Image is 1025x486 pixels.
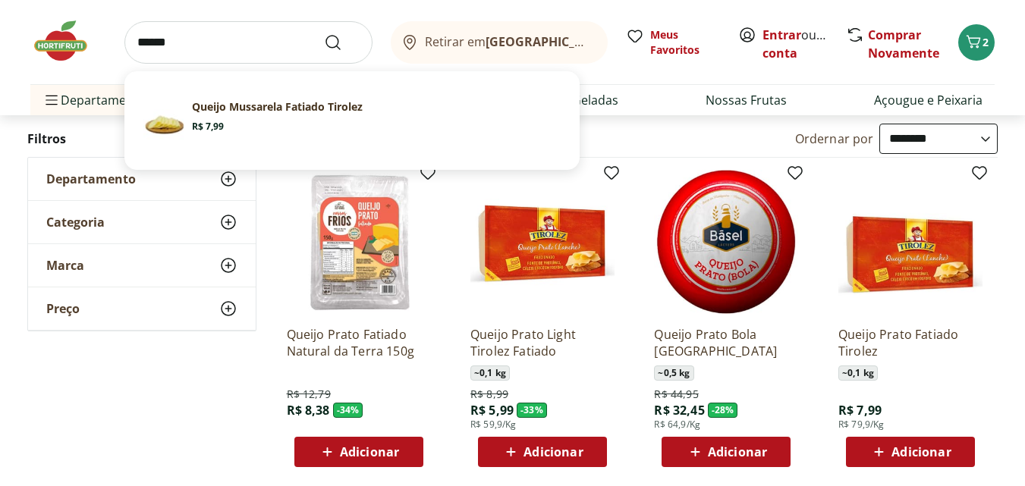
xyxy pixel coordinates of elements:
[838,419,885,431] span: R$ 79,9/Kg
[340,446,399,458] span: Adicionar
[46,171,136,187] span: Departamento
[654,402,704,419] span: R$ 32,45
[626,27,720,58] a: Meus Favoritos
[470,402,514,419] span: R$ 5,99
[470,387,508,402] span: R$ 8,99
[706,91,787,109] a: Nossas Frutas
[27,124,256,154] h2: Filtros
[287,170,431,314] img: Queijo Prato Fatiado Natural da Terra 150g
[891,446,951,458] span: Adicionar
[28,158,256,200] button: Departamento
[654,419,700,431] span: R$ 64,9/Kg
[124,21,373,64] input: search
[838,170,983,314] img: Queijo Prato Fatiado Tirolez
[192,99,363,114] p: Queijo Mussarela Fatiado Tirolez
[391,21,608,64] button: Retirar em[GEOGRAPHIC_DATA]/[GEOGRAPHIC_DATA]
[654,387,698,402] span: R$ 44,95
[42,82,152,118] span: Departamentos
[517,403,547,418] span: - 33 %
[662,437,791,467] button: Adicionar
[28,201,256,243] button: Categoria
[838,326,983,359] a: Queijo Prato Fatiado Tirolez
[470,419,517,431] span: R$ 59,9/Kg
[46,301,80,316] span: Preço
[654,365,693,381] span: ~ 0,5 kg
[762,27,846,61] a: Criar conta
[654,326,798,359] a: Queijo Prato Bola [GEOGRAPHIC_DATA]
[42,82,61,118] button: Menu
[795,130,874,147] label: Ordernar por
[654,170,798,314] img: Queijo Prato Bola Basel
[650,27,720,58] span: Meus Favoritos
[470,365,510,381] span: ~ 0,1 kg
[287,326,431,359] a: Queijo Prato Fatiado Natural da Terra 150g
[28,244,256,287] button: Marca
[30,18,106,64] img: Hortifruti
[486,33,741,50] b: [GEOGRAPHIC_DATA]/[GEOGRAPHIC_DATA]
[46,215,105,230] span: Categoria
[137,93,567,148] a: PrincipalQueijo Mussarela Fatiado TirolezR$ 7,99
[478,437,607,467] button: Adicionar
[287,387,331,402] span: R$ 12,79
[524,446,583,458] span: Adicionar
[333,403,363,418] span: - 34 %
[874,91,983,109] a: Açougue e Peixaria
[708,403,738,418] span: - 28 %
[838,402,882,419] span: R$ 7,99
[958,24,995,61] button: Carrinho
[324,33,360,52] button: Submit Search
[846,437,975,467] button: Adicionar
[143,99,186,142] img: Principal
[983,35,989,49] span: 2
[470,170,615,314] img: Queijo Prato Light Tirolez Fatiado
[287,402,330,419] span: R$ 8,38
[425,35,593,49] span: Retirar em
[868,27,939,61] a: Comprar Novamente
[470,326,615,359] a: Queijo Prato Light Tirolez Fatiado
[46,258,84,273] span: Marca
[762,27,801,43] a: Entrar
[28,287,256,330] button: Preço
[708,446,767,458] span: Adicionar
[762,26,830,62] span: ou
[838,365,878,381] span: ~ 0,1 kg
[294,437,423,467] button: Adicionar
[192,121,224,133] span: R$ 7,99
